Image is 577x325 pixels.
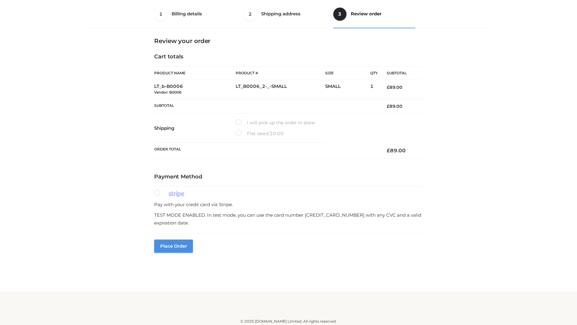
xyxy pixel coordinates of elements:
h4: Payment Method [154,174,423,180]
th: Order Total [154,143,378,159]
bdi: 89.00 [387,147,406,153]
td: LT_b-B0006 [154,80,236,99]
bdi: 89.00 [387,104,402,109]
p: Pay with your credit card via Stripe. [154,201,423,209]
button: Place order [154,240,193,253]
span: £ [387,85,389,90]
bdi: 20.00 [267,131,284,136]
span: £ [387,104,389,109]
td: LT_B0006_2-_-SMALL [236,80,325,99]
th: Shipping [154,114,236,143]
div: © 2025 [DOMAIN_NAME] Limited. All rights reserved. [89,318,488,324]
td: SMALL [325,80,370,99]
h3: Review your order [154,37,423,45]
th: Qty [370,66,378,80]
label: I will pick up the order in store. [236,119,316,127]
label: Flat rate: [236,130,284,138]
span: £ [387,147,390,153]
small: Vendor: B0006 [154,90,182,94]
span: £ [267,131,270,136]
th: Product # [236,66,325,80]
th: Subtotal [154,99,378,113]
th: Subtotal [378,67,423,80]
th: Size [325,67,367,80]
p: TEST MODE ENABLED. In test mode, you can use the card number [CREDIT_CARD_NUMBER] with any CVC an... [154,211,423,227]
td: 1 [370,80,378,99]
h4: Cart totals [154,54,423,60]
th: Product Name [154,66,236,80]
bdi: 89.00 [387,85,402,90]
